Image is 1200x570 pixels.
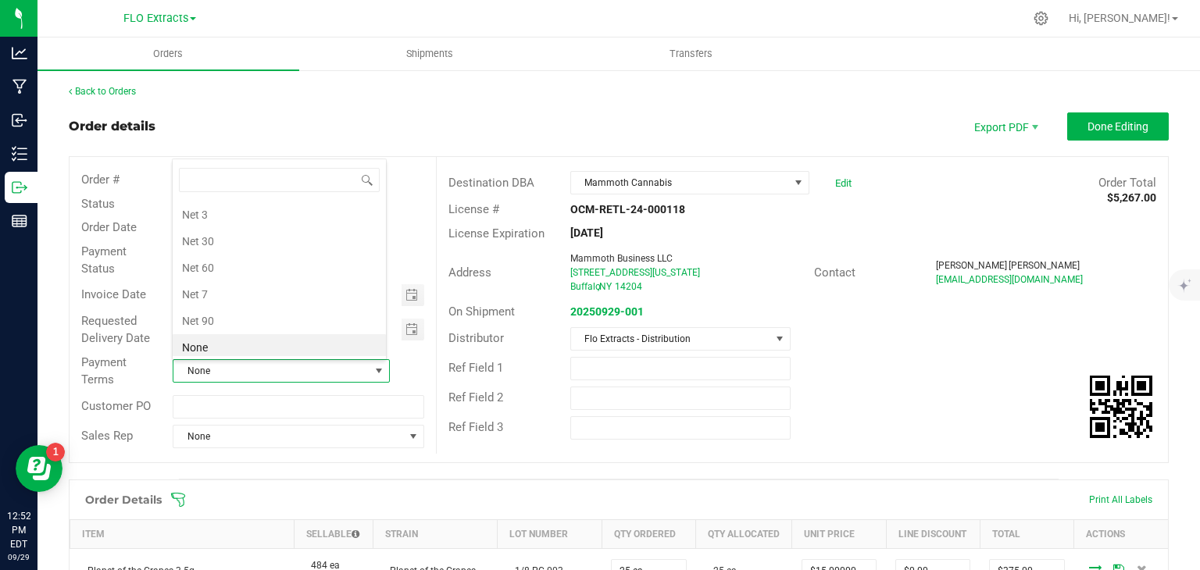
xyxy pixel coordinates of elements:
span: License # [448,202,499,216]
span: NY [599,281,612,292]
a: 20250929-001 [570,305,644,318]
span: Payment Terms [81,355,127,387]
li: None [173,334,386,361]
span: Shipments [385,47,474,61]
span: Ref Field 3 [448,420,503,434]
span: Sales Rep [81,429,133,443]
p: 09/29 [7,551,30,563]
a: Orders [37,37,299,70]
span: [PERSON_NAME] [936,260,1007,271]
a: Shipments [299,37,561,70]
span: Done Editing [1087,120,1148,133]
th: Sellable [294,519,373,548]
li: Net 90 [173,308,386,334]
span: Order Date [81,220,137,234]
th: Qty Allocated [696,519,792,548]
th: Total [980,519,1073,548]
span: Order Total [1098,176,1156,190]
th: Line Discount [886,519,980,548]
inline-svg: Manufacturing [12,79,27,94]
span: Status [81,197,115,211]
span: Destination DBA [448,176,534,190]
th: Lot Number [498,519,602,548]
iframe: Resource center unread badge [46,443,65,461]
span: Invoice Date [81,287,146,301]
inline-svg: Analytics [12,45,27,61]
span: [EMAIL_ADDRESS][DOMAIN_NAME] [936,274,1083,285]
span: Payment Status [81,244,127,276]
span: Mammoth Cannabis [571,172,789,194]
span: Customer PO [81,399,151,413]
span: License Expiration [448,226,545,240]
span: Flo Extracts - Distribution [571,328,770,350]
span: FLO Extracts [123,12,188,25]
th: Item [70,519,295,548]
span: [PERSON_NAME] [1009,260,1080,271]
li: Net 60 [173,255,386,281]
inline-svg: Inventory [12,146,27,162]
li: Export PDF [958,112,1052,141]
span: On Shipment [448,305,515,319]
span: Order # [81,173,120,187]
span: Buffalo [570,281,601,292]
p: 12:52 PM EDT [7,509,30,551]
th: Unit Price [792,519,886,548]
qrcode: 00000583 [1090,376,1152,438]
span: Distributor [448,331,504,345]
span: Mammoth Business LLC [570,253,673,264]
inline-svg: Outbound [12,180,27,195]
span: Toggle calendar [402,284,424,306]
span: 14204 [615,281,642,292]
span: Address [448,265,491,280]
span: [STREET_ADDRESS][US_STATE] [570,267,700,278]
button: Done Editing [1067,112,1169,141]
span: , [598,281,599,292]
th: Strain [373,519,497,548]
img: Scan me! [1090,376,1152,438]
a: Edit [835,177,852,189]
th: Qty Ordered [602,519,695,548]
strong: $5,267.00 [1107,191,1156,204]
span: Orders [132,47,204,61]
span: Toggle calendar [402,319,424,340]
span: Hi, [PERSON_NAME]! [1069,12,1170,24]
span: None [173,426,403,447]
a: Transfers [561,37,823,70]
inline-svg: Inbound [12,112,27,128]
span: Requested Delivery Date [81,314,150,346]
span: Ref Field 1 [448,361,503,375]
li: Net 30 [173,228,386,255]
span: Transfers [648,47,734,61]
li: Net 7 [173,281,386,308]
inline-svg: Reports [12,213,27,229]
strong: [DATE] [570,226,603,239]
li: Net 3 [173,201,386,228]
div: Order details [69,117,155,136]
a: Back to Orders [69,86,136,97]
span: None [173,360,370,382]
span: Ref Field 2 [448,390,503,404]
iframe: Resource center [16,445,62,492]
strong: OCM-RETL-24-000118 [570,203,685,216]
th: Actions [1074,519,1168,548]
span: Contact [814,265,855,280]
div: Manage settings [1031,11,1051,26]
h1: Order Details [85,493,162,506]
